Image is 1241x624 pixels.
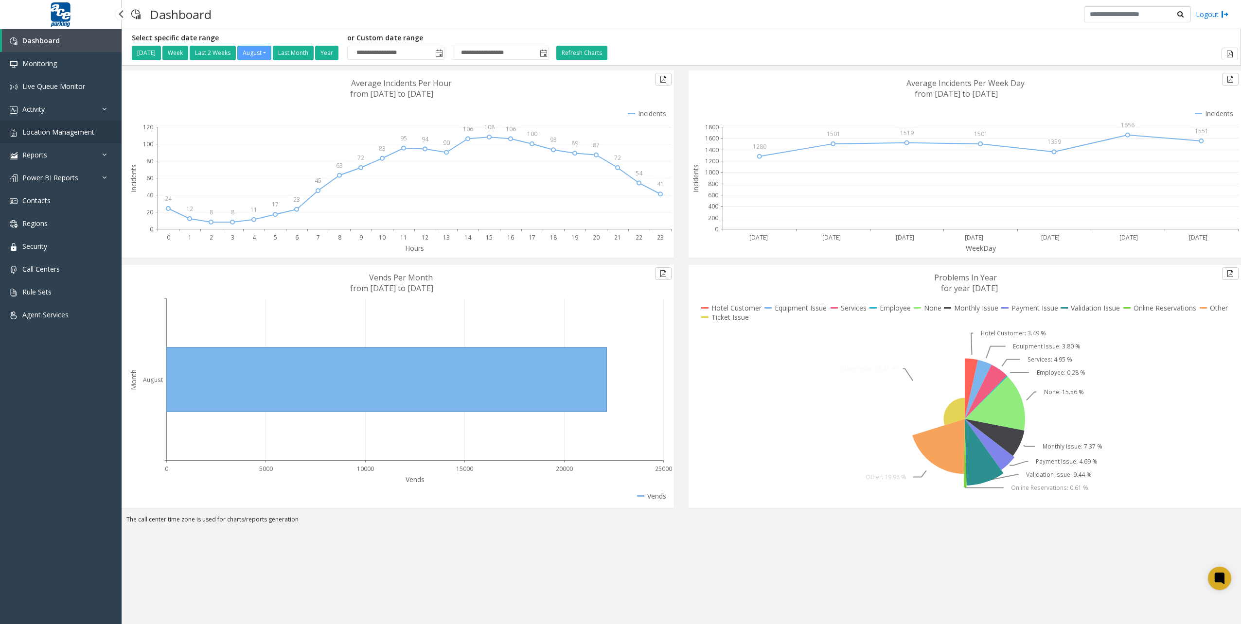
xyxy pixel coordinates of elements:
text: 0 [150,225,153,233]
img: 'icon' [10,174,18,182]
text: Problems In Year [934,272,997,283]
text: 20 [593,233,600,242]
text: from [DATE] to [DATE] [350,283,433,294]
text: 5 [274,233,277,242]
button: Export to pdf [1222,48,1238,60]
text: 6 [295,233,299,242]
text: 24 [165,194,172,203]
text: None: 15.56 % [1044,388,1084,396]
text: [DATE] [1189,233,1207,242]
span: Regions [22,219,48,228]
text: 200 [708,214,718,222]
span: Reports [22,150,47,159]
text: 22 [636,233,642,242]
text: 83 [379,144,386,153]
button: Export to pdf [1222,267,1239,280]
text: 11 [400,233,407,242]
text: 400 [708,202,718,210]
button: Export to pdf [1222,73,1239,86]
text: 1501 [827,130,840,138]
text: Online Reservations: 0.61 % [1011,484,1088,492]
text: 17 [272,200,279,208]
text: Payment Issue: 4.69 % [1036,457,1098,466]
text: 15000 [456,465,473,473]
text: 1519 [900,129,914,137]
img: 'icon' [10,129,18,137]
text: 100 [143,140,153,148]
text: 80 [146,157,153,165]
text: 25000 [655,465,672,473]
text: Services: 4.95 % [1028,355,1072,364]
text: [DATE] [896,233,914,242]
button: August [237,46,271,60]
text: Hours [405,243,424,253]
span: Toggle popup [433,46,444,60]
button: Last 2 Weeks [190,46,236,60]
text: 1 [188,233,192,242]
button: Export to pdf [655,73,672,86]
text: 12 [186,205,193,213]
text: 0 [167,233,170,242]
img: 'icon' [10,312,18,319]
text: 12 [422,233,428,242]
text: Validation Issue: 9.44 % [1026,470,1092,479]
text: 54 [636,169,643,177]
text: 21 [614,233,621,242]
h5: Select specific date range [132,34,340,42]
text: [DATE] [1041,233,1060,242]
text: 4 [252,233,256,242]
text: [DATE] [965,233,983,242]
text: 1800 [705,123,719,131]
text: 8 [338,233,341,242]
text: 11 [250,206,257,214]
text: Ticket Issue: 29.81 % [839,364,897,373]
text: [DATE] [822,233,841,242]
img: 'icon' [10,220,18,228]
img: 'icon' [10,37,18,45]
span: Power BI Reports [22,173,78,182]
button: Year [315,46,338,60]
img: 'icon' [10,106,18,114]
text: 0 [715,225,718,233]
text: 18 [550,233,557,242]
text: 17 [529,233,535,242]
text: Equipment Issue: 3.80 % [1013,342,1081,350]
a: Dashboard [2,29,122,52]
img: 'icon' [10,243,18,251]
text: 23 [293,195,300,204]
text: 3 [231,233,234,242]
span: Agent Services [22,310,69,319]
text: 72 [357,154,364,162]
text: Month [129,369,138,390]
text: for year [DATE] [941,283,998,294]
h5: or Custom date range [347,34,549,42]
text: 1656 [1121,121,1135,129]
text: 1280 [753,142,766,151]
text: 93 [550,136,557,144]
span: Location Management [22,127,94,137]
span: Contacts [22,196,51,205]
text: 106 [463,125,473,133]
text: 23 [657,233,664,242]
button: [DATE] [132,46,161,60]
text: Incidents [129,164,138,192]
text: 41 [657,180,664,188]
text: 120 [143,123,153,131]
span: Call Centers [22,264,60,274]
text: 45 [315,176,321,185]
text: 100 [527,130,537,138]
text: 94 [422,135,429,143]
a: Logout [1196,9,1229,19]
text: Monthly Issue: 7.37 % [1043,442,1102,451]
img: 'icon' [10,266,18,274]
text: 800 [708,180,718,188]
text: 600 [708,191,718,199]
text: 95 [400,134,407,142]
span: Activity [22,104,45,114]
text: [DATE] [1119,233,1138,242]
text: WeekDay [966,243,996,253]
text: Incidents [691,164,700,192]
text: from [DATE] to [DATE] [350,88,433,99]
text: 1359 [1047,138,1061,146]
text: 15 [486,233,493,242]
